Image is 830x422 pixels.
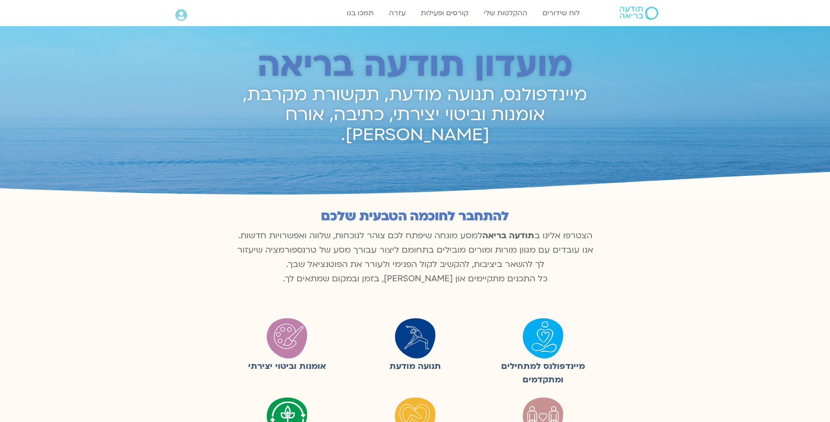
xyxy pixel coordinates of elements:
[538,5,584,21] a: לוח שידורים
[232,209,598,224] h2: להתחבר לחוכמה הטבעית שלכם
[483,360,602,387] figcaption: מיינדפולנס למתחילים ומתקדמים
[479,5,532,21] a: ההקלטות שלי
[482,230,534,241] b: תודעה בריאה
[342,5,378,21] a: תמכו בנו
[355,360,475,373] figcaption: תנועה מודעת
[232,85,599,145] h2: מיינדפולנס, תנועה מודעת, תקשורת מקרבת, אומנות וביטוי יצירתי, כתיבה, אורח [PERSON_NAME].
[228,360,347,373] figcaption: אומנות וביטוי יצירתי
[232,229,598,286] p: הצטרפו אלינו ב למסע מונחה שיפתח לכם צוהר לנוכחות, שלווה ואפשרויות חדשות. אנו עובדים עם מגוון מורו...
[620,7,658,20] img: תודעה בריאה
[417,5,473,21] a: קורסים ופעילות
[385,5,410,21] a: עזרה
[232,46,599,84] h2: מועדון תודעה בריאה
